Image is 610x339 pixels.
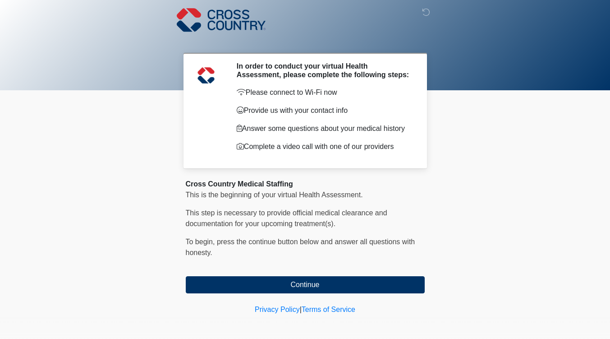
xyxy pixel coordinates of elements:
span: To begin, ﻿﻿﻿﻿﻿﻿﻿﻿﻿﻿press the continue button below and answer all questions with honesty. [186,238,415,256]
h1: ‎ ‎ ‎ [179,33,431,49]
h2: In order to conduct your virtual Health Assessment, please complete the following steps: [237,62,411,79]
p: Please connect to Wi-Fi now [237,87,411,98]
span: This is the beginning of your virtual Health Assessment. [186,191,363,199]
button: Continue [186,276,425,293]
img: Cross Country Logo [177,7,266,33]
span: This step is necessary to provide official medical clearance and documentation for your upcoming ... [186,209,387,228]
a: Terms of Service [302,306,355,313]
a: Privacy Policy [255,306,300,313]
div: Cross Country Medical Staffing [186,179,425,190]
p: Provide us with your contact info [237,105,411,116]
p: Complete a video call with one of our providers [237,141,411,152]
a: | [300,306,302,313]
p: Answer some questions about your medical history [237,123,411,134]
img: Agent Avatar [193,62,220,89]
